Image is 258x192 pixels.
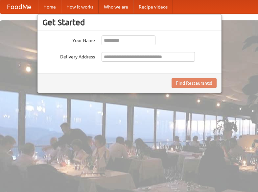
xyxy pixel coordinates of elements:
[0,0,38,13] a: FoodMe
[38,0,61,13] a: Home
[42,17,217,27] h3: Get Started
[42,52,95,60] label: Delivery Address
[133,0,173,13] a: Recipe videos
[99,0,133,13] a: Who we are
[172,78,217,88] button: Find Restaurants!
[42,35,95,44] label: Your Name
[61,0,99,13] a: How it works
